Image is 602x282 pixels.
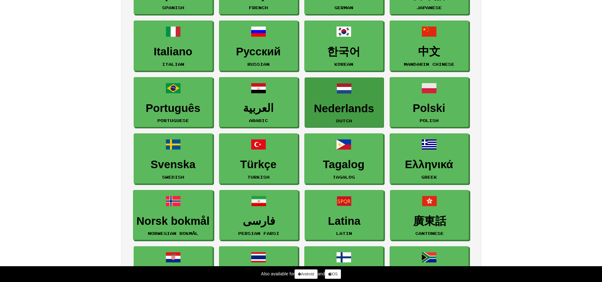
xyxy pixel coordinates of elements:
h3: فارسی [223,215,295,227]
a: TagalogTagalog [304,133,383,184]
small: Italian [162,62,184,66]
small: Latin [336,231,352,236]
small: Norwegian Bokmål [148,231,198,236]
a: РусскийRussian [219,21,298,71]
small: Turkish [247,175,270,179]
small: French [249,5,268,10]
small: Japanese [417,5,442,10]
small: Persian Farsi [238,231,279,236]
small: Polish [420,118,439,123]
small: German [334,5,353,10]
a: ItalianoItalian [134,21,213,71]
small: Mandarin Chinese [404,62,454,66]
h3: Ελληνικά [393,158,465,171]
h3: Nederlands [308,102,380,115]
a: TürkçeTurkish [219,133,298,184]
small: Greek [421,175,437,179]
h3: Tagalog [308,158,380,171]
a: العربيةArabic [219,77,298,127]
a: Android [295,269,317,279]
h3: Türkçe [222,158,295,171]
a: SvenskaSwedish [134,133,213,184]
a: PolskiPolish [390,77,469,127]
small: Dutch [336,119,352,123]
a: ΕλληνικάGreek [390,133,469,184]
h3: Italiano [137,46,209,58]
h3: 廣東話 [393,215,465,227]
small: Russian [247,62,270,66]
a: LatinaLatin [305,190,384,240]
h3: العربية [222,102,295,114]
small: Korean [334,62,353,66]
a: 中文Mandarin Chinese [390,21,469,71]
small: Swedish [162,175,184,179]
h3: 한국어 [308,46,380,58]
h3: Svenska [137,158,209,171]
h3: Português [137,102,209,114]
a: 한국어Korean [304,21,383,71]
h3: 中文 [393,46,465,58]
a: PortuguêsPortuguese [134,77,213,127]
small: Arabic [249,118,268,123]
small: Tagalog [333,175,355,179]
a: فارسیPersian Farsi [219,190,298,240]
small: Portuguese [157,118,189,123]
a: iOS [325,269,341,279]
small: Spanish [162,5,184,10]
h3: Latina [308,215,380,227]
a: 廣東話Cantonese [390,190,469,240]
small: Cantonese [415,231,444,236]
h3: Norsk bokmål [137,215,210,227]
a: Norsk bokmålNorwegian Bokmål [133,190,213,240]
a: NederlandsDutch [305,77,384,128]
h3: Polski [393,102,465,114]
h3: Русский [222,46,295,58]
